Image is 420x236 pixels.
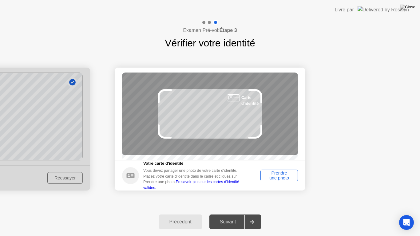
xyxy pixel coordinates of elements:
button: Prendre une photo [260,170,298,181]
h1: Vérifier votre identité [165,36,255,50]
div: Prendre une photo [263,171,296,180]
div: Vous devez partager une photo de votre carte d'identité. Placez votre carte d'identité dans le ca... [143,168,247,191]
b: Étape 3 [220,28,237,33]
button: Suivant [209,214,261,229]
h4: Examen Pré-vol: [183,27,237,34]
a: En savoir plus sur les cartes d'identité valides. [143,180,239,190]
div: Précédent [161,219,200,225]
img: Close [400,5,415,10]
img: Delivered by Rosalyn [358,6,409,13]
div: Carte d'identité [241,95,262,106]
button: Précédent [159,214,202,229]
div: Suivant [211,219,245,225]
div: Open Intercom Messenger [399,215,414,230]
div: Livré par [335,6,354,14]
h5: Votre carte d'identité [143,160,247,167]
